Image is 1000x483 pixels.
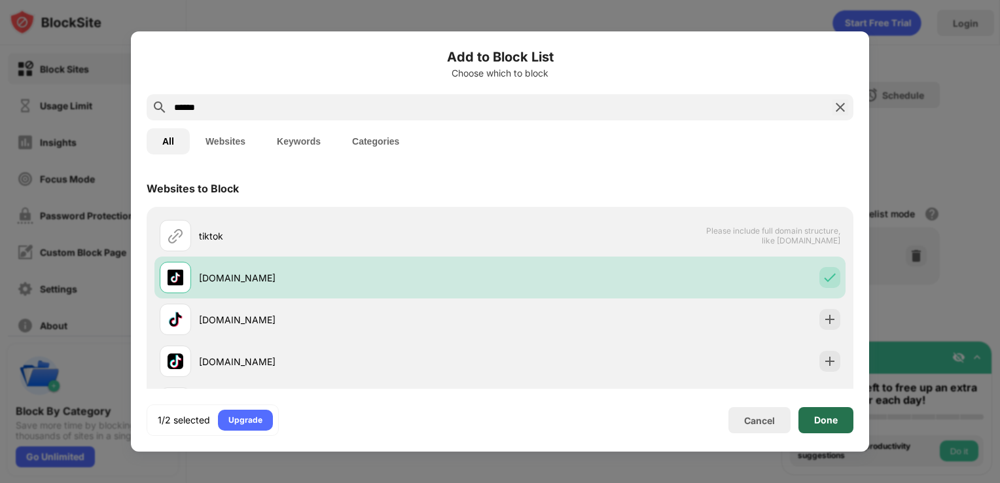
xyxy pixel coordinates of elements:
[168,228,183,243] img: url.svg
[152,99,168,115] img: search.svg
[199,313,500,327] div: [DOMAIN_NAME]
[168,312,183,327] img: favicons
[147,128,190,154] button: All
[190,128,261,154] button: Websites
[261,128,336,154] button: Keywords
[147,68,853,79] div: Choose which to block
[814,415,838,425] div: Done
[147,182,239,195] div: Websites to Block
[199,229,500,243] div: tiktok
[228,414,262,427] div: Upgrade
[832,99,848,115] img: search-close
[168,353,183,369] img: favicons
[705,226,840,245] span: Please include full domain structure, like [DOMAIN_NAME]
[744,415,775,426] div: Cancel
[199,355,500,368] div: [DOMAIN_NAME]
[147,47,853,67] h6: Add to Block List
[158,414,210,427] div: 1/2 selected
[336,128,415,154] button: Categories
[168,270,183,285] img: favicons
[199,271,500,285] div: [DOMAIN_NAME]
